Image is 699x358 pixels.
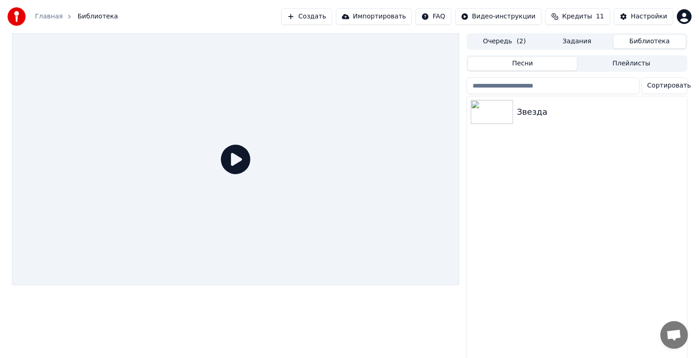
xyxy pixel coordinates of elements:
div: Звезда [517,106,683,118]
button: Импортировать [336,8,412,25]
button: Видео-инструкции [455,8,542,25]
nav: breadcrumb [35,12,118,21]
button: Очередь [468,35,541,48]
button: Задания [541,35,613,48]
button: Песни [468,57,577,70]
div: Настройки [631,12,667,21]
button: Настройки [614,8,673,25]
span: 11 [596,12,604,21]
span: Кредиты [562,12,592,21]
button: Библиотека [613,35,686,48]
a: Главная [35,12,63,21]
span: Библиотека [77,12,118,21]
span: ( 2 ) [517,37,526,46]
button: Кредиты11 [545,8,610,25]
button: Создать [281,8,332,25]
div: Открытый чат [660,321,688,349]
span: Сортировать [647,81,691,90]
img: youka [7,7,26,26]
button: FAQ [416,8,451,25]
button: Плейлисты [577,57,686,70]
